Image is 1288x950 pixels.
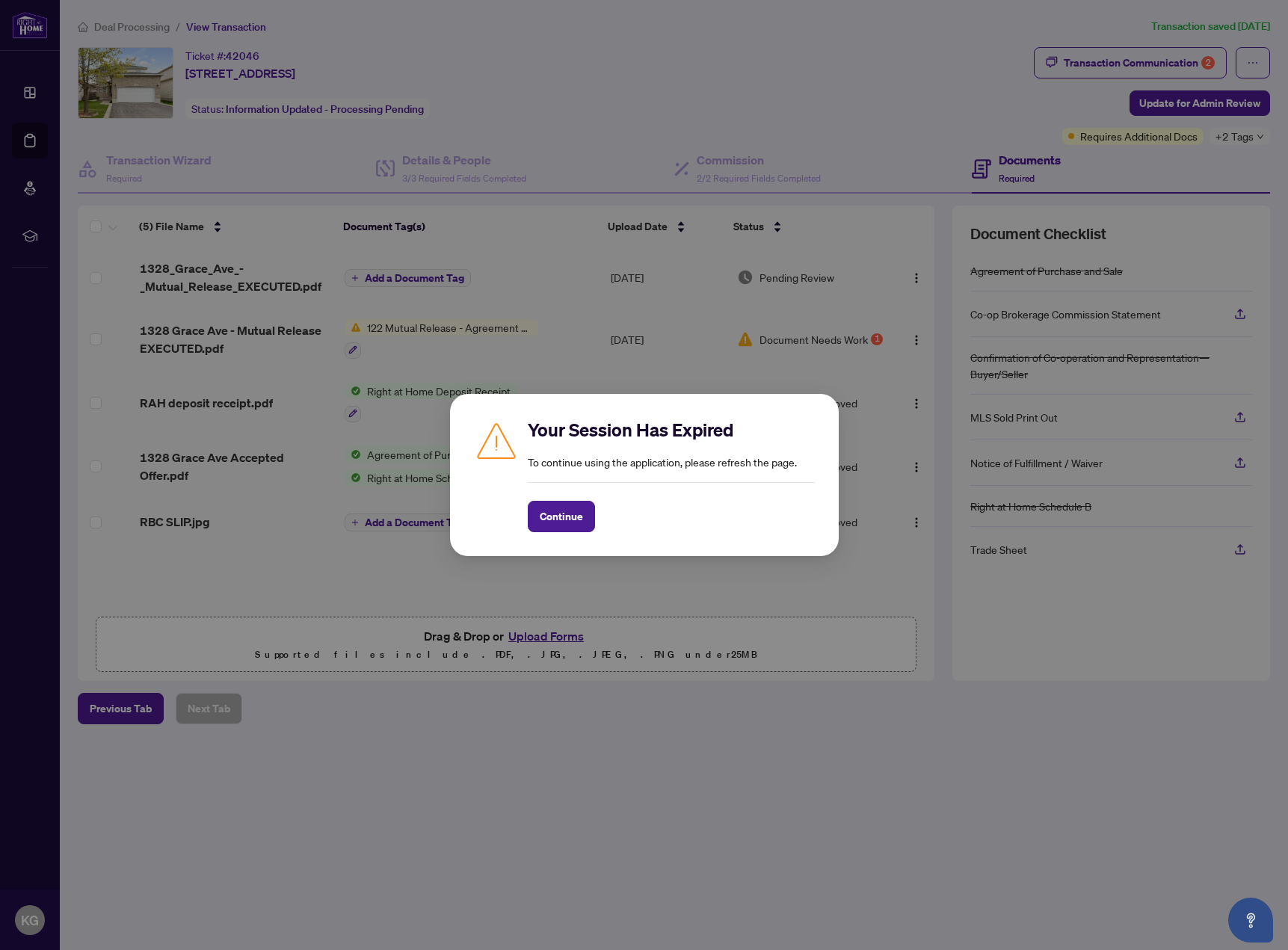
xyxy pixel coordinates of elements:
div: To continue using the application, please refresh the page. [528,418,815,532]
h2: Your Session Has Expired [528,418,815,442]
img: Caution icon [474,418,519,463]
button: Open asap [1228,898,1273,943]
button: Continue [528,501,595,532]
span: Continue [540,505,583,528]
